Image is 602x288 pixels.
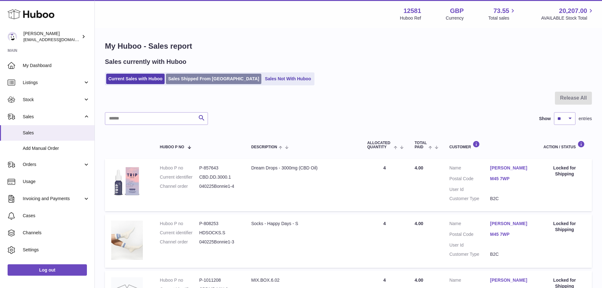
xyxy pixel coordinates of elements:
span: ALLOCATED Quantity [367,141,392,149]
span: AVAILABLE Stock Total [541,15,594,21]
span: Total paid [415,141,427,149]
span: Listings [23,80,83,86]
div: Locked for Shipping [544,221,586,233]
dt: Huboo P no [160,277,199,283]
dd: HDSOCKS.S [199,230,239,236]
span: Sales [23,114,83,120]
span: [EMAIL_ADDRESS][DOMAIN_NAME] [23,37,93,42]
a: [PERSON_NAME] [490,221,531,227]
td: 4 [361,159,408,211]
a: 20,207.00 AVAILABLE Stock Total [541,7,594,21]
dd: B2C [490,251,531,257]
a: [PERSON_NAME] [490,165,531,171]
dt: Name [449,165,490,173]
a: Sales Not With Huboo [263,74,313,84]
dt: User Id [449,187,490,193]
dt: Huboo P no [160,165,199,171]
dd: P-1011208 [199,277,239,283]
div: Dream Drops - 3000mg (CBD Oil) [251,165,355,171]
div: Socks - Happy Days - S [251,221,355,227]
span: 73.55 [493,7,509,15]
dd: B2C [490,196,531,202]
a: M45 7WP [490,231,531,237]
a: Sales Shipped From [GEOGRAPHIC_DATA] [166,74,261,84]
dt: Name [449,277,490,285]
span: Sales [23,130,90,136]
img: internalAdmin-12581@internal.huboo.com [8,32,17,41]
span: entries [579,116,592,122]
dd: P-808253 [199,221,239,227]
span: Channels [23,230,90,236]
dt: Channel order [160,239,199,245]
dt: User Id [449,242,490,248]
div: Action / Status [544,141,586,149]
dt: Customer Type [449,196,490,202]
dd: 040225Bonnie1-4 [199,183,239,189]
span: Settings [23,247,90,253]
a: Log out [8,264,87,276]
a: Current Sales with Huboo [106,74,165,84]
span: Stock [23,97,83,103]
span: Add Manual Order [23,145,90,151]
dt: Name [449,221,490,228]
dt: Postal Code [449,176,490,183]
img: 125811695830058.jpg [111,221,143,260]
span: Orders [23,162,83,168]
div: Customer [449,141,531,149]
a: [PERSON_NAME] [490,277,531,283]
div: Locked for Shipping [544,165,586,177]
div: [PERSON_NAME] [23,31,80,43]
span: Cases [23,213,90,219]
img: 1694773909.png [111,165,143,197]
h2: Sales currently with Huboo [105,58,186,66]
span: Usage [23,179,90,185]
dt: Postal Code [449,231,490,239]
span: Invoicing and Payments [23,196,83,202]
div: Huboo Ref [400,15,421,21]
strong: 12581 [404,7,421,15]
label: Show [539,116,551,122]
a: M45 7WP [490,176,531,182]
span: Total sales [488,15,516,21]
dt: Huboo P no [160,221,199,227]
span: 4.00 [415,165,423,170]
div: Currency [446,15,464,21]
dt: Current identifier [160,230,199,236]
span: 4.00 [415,221,423,226]
span: Huboo P no [160,145,184,149]
span: 20,207.00 [559,7,587,15]
strong: GBP [450,7,464,15]
dt: Channel order [160,183,199,189]
dd: 040225Bonnie1-3 [199,239,239,245]
dd: CBD.DD.3000.1 [199,174,239,180]
dt: Current identifier [160,174,199,180]
span: 4.00 [415,278,423,283]
dt: Customer Type [449,251,490,257]
span: Description [251,145,277,149]
td: 4 [361,214,408,268]
div: MIX.BOX.6.02 [251,277,355,283]
dd: P-857643 [199,165,239,171]
span: My Dashboard [23,63,90,69]
a: 73.55 Total sales [488,7,516,21]
h1: My Huboo - Sales report [105,41,592,51]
